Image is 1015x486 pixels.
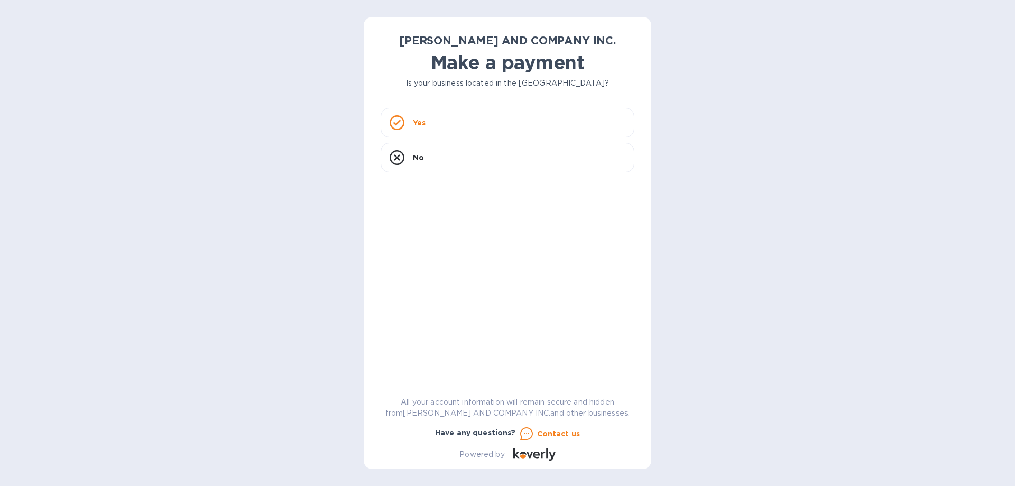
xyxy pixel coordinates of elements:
p: All your account information will remain secure and hidden from [PERSON_NAME] AND COMPANY INC. an... [381,397,634,419]
h1: Make a payment [381,51,634,74]
p: No [413,152,424,163]
p: Is your business located in the [GEOGRAPHIC_DATA]? [381,78,634,89]
b: Have any questions? [435,428,516,437]
p: Powered by [459,449,504,460]
u: Contact us [537,429,580,438]
p: Yes [413,117,426,128]
b: [PERSON_NAME] AND COMPANY INC. [399,34,616,47]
